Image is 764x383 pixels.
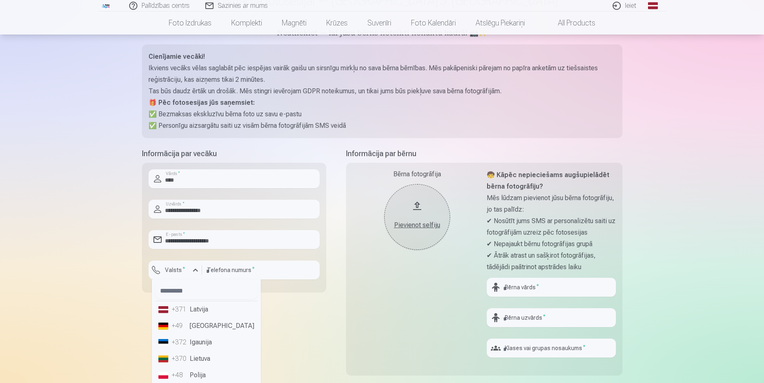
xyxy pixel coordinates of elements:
[155,334,258,351] li: Igaunija
[172,354,188,364] div: +370
[155,351,258,367] li: Lietuva
[155,301,258,318] li: Latvija
[149,120,616,132] p: ✅ Personīgu aizsargātu saiti uz visām bērna fotogrāfijām SMS veidā
[149,261,202,279] button: Valsts*
[142,148,326,159] h5: Informācija par vecāku
[487,250,616,273] p: ✔ Ātrāk atrast un sašķirot fotogrāfijas, tādējādi paātrinot apstrādes laiku
[172,321,188,331] div: +49
[102,3,111,8] img: /fa1
[346,148,622,159] h5: Informācija par bērnu
[487,171,609,190] strong: 🧒 Kāpēc nepieciešams augšupielādēt bērna fotogrāfiju?
[487,215,616,238] p: ✔ Nosūtīt jums SMS ar personalizētu saiti uz fotogrāfijām uzreiz pēc fotosesijas
[149,53,205,60] strong: Cienījamie vecāki!
[172,337,188,347] div: +372
[316,12,358,35] a: Krūzes
[149,62,616,85] p: Ikviens vecāks vēlas saglabāt pēc iespējas vairāk gaišu un sirsnīgu mirkļu no sava bērna bērnības...
[172,370,188,380] div: +48
[155,318,258,334] li: [GEOGRAPHIC_DATA]
[466,12,535,35] a: Atslēgu piekariņi
[159,12,221,35] a: Foto izdrukas
[149,99,255,106] strong: 🎁 Pēc fotosesijas jūs saņemsiet:
[487,192,616,215] p: Mēs lūdzam pievienot jūsu bērna fotogrāfiju, jo tas palīdz:
[353,169,482,179] div: Bērna fotogrāfija
[358,12,401,35] a: Suvenīri
[162,266,188,274] label: Valsts
[172,305,188,314] div: +371
[221,12,272,35] a: Komplekti
[384,184,450,250] button: Pievienot selfiju
[149,85,616,97] p: Tas būs daudz ērtāk un drošāk. Mēs stingri ievērojam GDPR noteikumus, un tikai jums būs piekļuve ...
[149,108,616,120] p: ✅ Bezmaksas ekskluzīvu bērna foto uz savu e-pastu
[272,12,316,35] a: Magnēti
[535,12,605,35] a: All products
[392,220,442,230] div: Pievienot selfiju
[401,12,466,35] a: Foto kalendāri
[487,238,616,250] p: ✔ Nepajaukt bērnu fotogrāfijas grupā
